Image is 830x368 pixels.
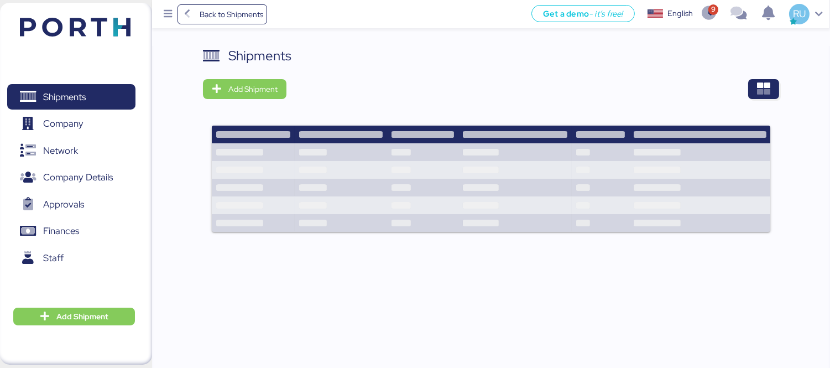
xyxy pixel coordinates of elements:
[667,8,693,19] div: English
[7,191,135,217] a: Approvals
[7,219,135,244] a: Finances
[200,8,263,21] span: Back to Shipments
[159,5,178,24] button: Menu
[43,89,86,105] span: Shipments
[43,143,78,159] span: Network
[203,79,286,99] button: Add Shipment
[43,250,64,266] span: Staff
[43,223,79,239] span: Finances
[13,308,135,325] button: Add Shipment
[43,169,113,185] span: Company Details
[7,138,135,163] a: Network
[7,84,135,110] a: Shipments
[43,196,84,212] span: Approvals
[7,245,135,271] a: Staff
[56,310,108,323] span: Add Shipment
[793,7,806,21] span: RU
[7,111,135,137] a: Company
[7,165,135,190] a: Company Details
[228,46,291,66] div: Shipments
[228,82,278,96] span: Add Shipment
[178,4,268,24] a: Back to Shipments
[43,116,83,132] span: Company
